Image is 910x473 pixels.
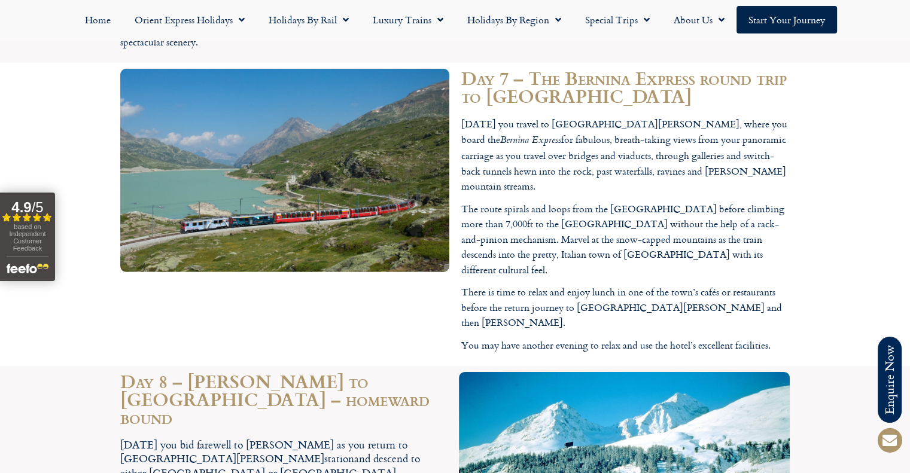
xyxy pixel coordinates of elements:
span: station [324,450,354,466]
a: About Us [662,6,736,33]
p: [DATE] you travel to [GEOGRAPHIC_DATA][PERSON_NAME], where you board the for fabulous, breath-tak... [461,117,790,194]
h2: Day 8 – [PERSON_NAME] to [GEOGRAPHIC_DATA] – homeward bound [120,372,448,426]
em: Bernina Express [500,133,561,149]
a: Orient Express Holidays [123,6,257,33]
a: Luxury Trains [361,6,455,33]
nav: Menu [6,6,904,33]
h2: Day 7 – The Bernina Express round trip to [GEOGRAPHIC_DATA] [461,69,790,105]
p: There is time to relax and enjoy lunch in one of the town’s cafés or restaurants before the retur... [461,285,790,331]
a: Home [73,6,123,33]
a: Special Trips [573,6,662,33]
a: Start your Journey [736,6,837,33]
p: You may have another evening to relax and use the hotel’s excellent facilities. [461,338,790,353]
a: Holidays by Rail [257,6,361,33]
a: Holidays by Region [455,6,573,33]
p: The route spirals and loops from the [GEOGRAPHIC_DATA] before climbing more than 7,000ft to the [... [461,202,790,278]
